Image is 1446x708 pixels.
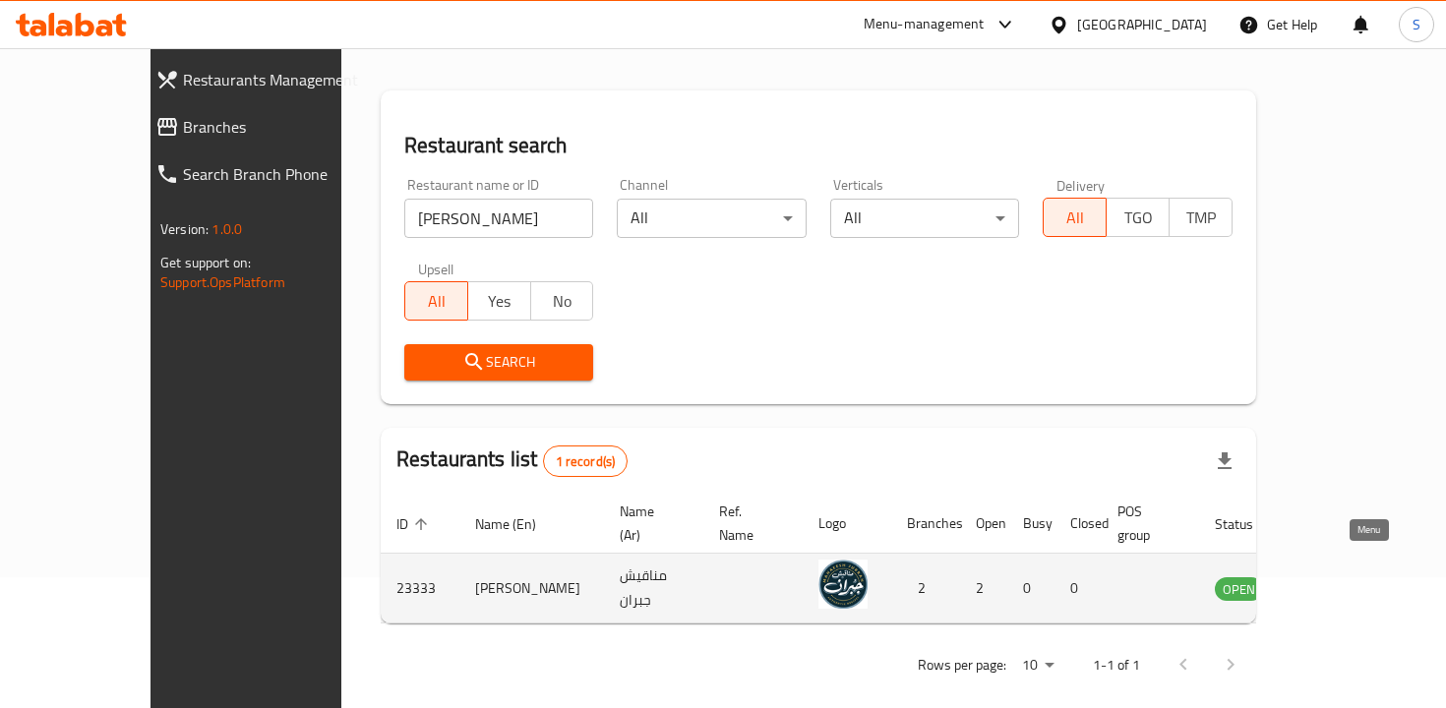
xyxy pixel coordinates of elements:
img: Manaeesh Jubran [818,560,868,609]
button: TMP [1169,198,1233,237]
span: All [1052,204,1099,232]
span: Name (En) [475,512,562,536]
td: 0 [1007,554,1054,623]
span: POS group [1117,500,1175,547]
span: Restaurants Management [183,68,376,91]
table: enhanced table [381,494,1370,623]
p: 1-1 of 1 [1093,653,1140,678]
a: Restaurants Management [140,56,392,103]
div: Total records count [543,445,629,477]
span: Name (Ar) [620,500,680,547]
span: Ref. Name [719,500,779,547]
span: S [1413,14,1420,35]
span: TGO [1115,204,1162,232]
th: Open [960,494,1007,554]
td: 23333 [381,554,459,623]
label: Upsell [418,262,454,275]
span: Search [420,350,577,375]
p: Rows per page: [918,653,1006,678]
label: Delivery [1056,178,1106,192]
button: TGO [1106,198,1170,237]
button: All [404,281,468,321]
div: Rows per page: [1014,651,1061,680]
th: Logo [803,494,891,554]
th: Branches [891,494,960,554]
td: 2 [960,554,1007,623]
span: Branches [183,115,376,139]
td: 2 [891,554,960,623]
td: مناقيش جبران [604,554,703,623]
div: [GEOGRAPHIC_DATA] [1077,14,1207,35]
button: All [1043,198,1107,237]
span: 1 record(s) [544,452,628,471]
h2: Menu management [381,20,574,51]
input: Search for restaurant name or ID.. [404,199,593,238]
span: 1.0.0 [211,216,242,242]
span: Version: [160,216,209,242]
span: Yes [476,287,523,316]
th: Closed [1054,494,1102,554]
th: Busy [1007,494,1054,554]
span: Status [1215,512,1279,536]
button: Yes [467,281,531,321]
button: No [530,281,594,321]
td: [PERSON_NAME] [459,554,604,623]
a: Branches [140,103,392,150]
div: All [830,199,1019,238]
a: Support.OpsPlatform [160,269,285,295]
span: ID [396,512,434,536]
h2: Restaurants list [396,444,628,477]
div: Export file [1201,438,1248,485]
div: All [617,199,806,238]
a: Search Branch Phone [140,150,392,198]
span: OPEN [1215,578,1263,601]
span: All [413,287,460,316]
span: Get support on: [160,250,251,275]
h2: Restaurant search [404,131,1233,160]
span: No [539,287,586,316]
span: TMP [1177,204,1225,232]
td: 0 [1054,554,1102,623]
button: Search [404,344,593,381]
div: Menu-management [864,13,985,36]
span: Search Branch Phone [183,162,376,186]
